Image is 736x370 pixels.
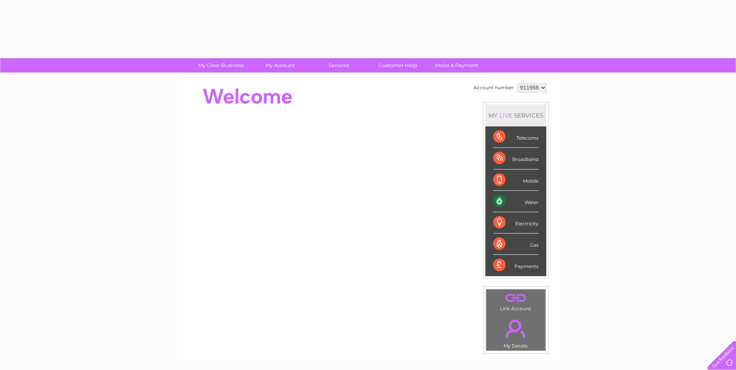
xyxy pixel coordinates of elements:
div: Gas [493,233,539,255]
a: Services [307,58,371,73]
div: LIVE [498,112,514,119]
div: Mobile [493,169,539,191]
div: Broadband [493,148,539,169]
td: My Details [486,313,546,351]
div: Telecoms [493,126,539,148]
td: Account number [471,81,516,94]
div: Water [493,191,539,212]
a: My Clear Business [189,58,253,73]
div: MY SERVICES [485,104,546,126]
td: Link Account [486,289,546,313]
a: . [488,315,544,342]
a: Customer Help [366,58,430,73]
a: My Account [248,58,312,73]
div: Electricity [493,212,539,233]
a: . [488,291,544,305]
div: Payments [493,255,539,276]
a: Make A Payment [425,58,489,73]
